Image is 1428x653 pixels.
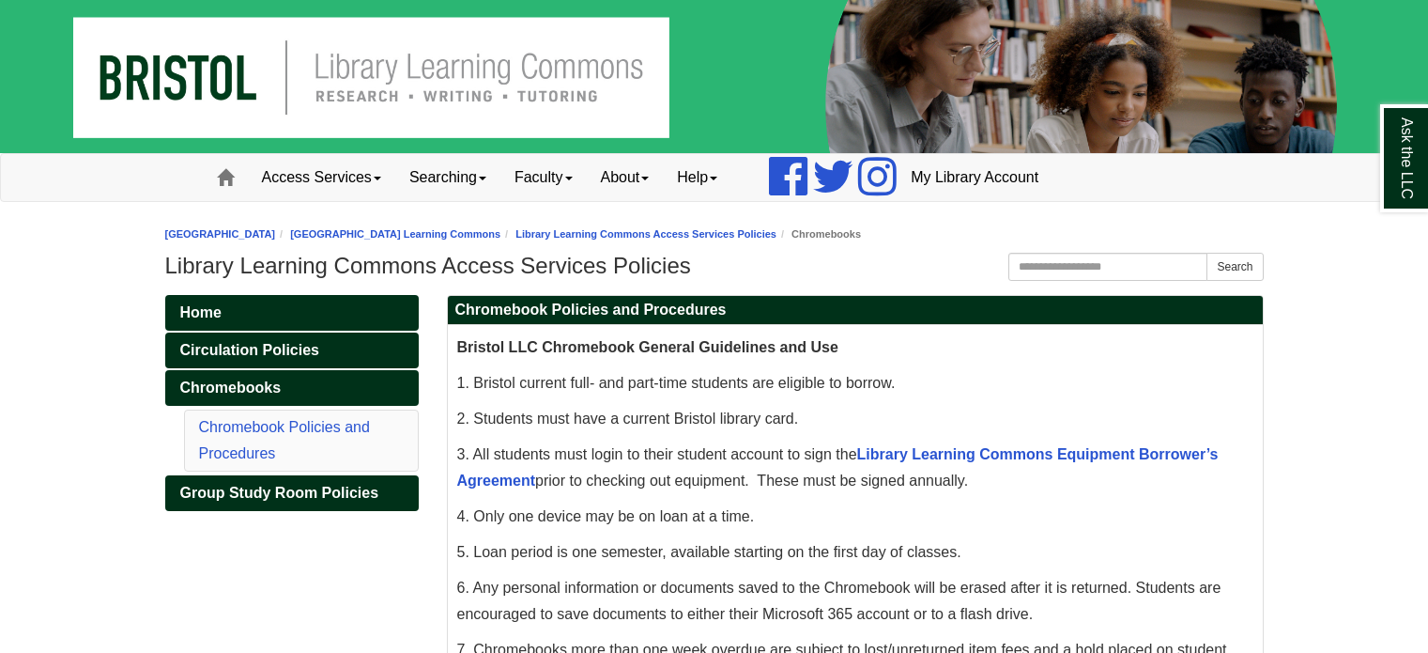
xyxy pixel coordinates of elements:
[897,154,1052,201] a: My Library Account
[199,419,370,461] a: Chromebook Policies and Procedures
[457,411,799,427] span: 2. Students must have a current Bristol library card.
[457,375,896,391] span: 1. Bristol current full- and part-time students are eligible to borrow.
[165,475,419,511] a: Group Study Room Policies
[165,228,276,240] a: [GEOGRAPHIC_DATA]
[165,225,1264,243] nav: breadcrumb
[165,370,419,406] a: Chromebooks
[457,580,1221,622] span: 6. Any personal information or documents saved to the Chromebook will be erased after it is retur...
[663,154,731,201] a: Help
[448,296,1263,325] h2: Chromebook Policies and Procedures
[395,154,500,201] a: Searching
[1206,253,1263,281] button: Search
[180,342,319,358] span: Circulation Policies
[457,508,755,524] span: 4. Only one device may be on loan at a time.
[165,295,419,331] a: Home
[500,154,587,201] a: Faculty
[457,339,838,355] span: Bristol LLC Chromebook General Guidelines and Use
[457,544,961,560] span: 5. Loan period is one semester, available starting on the first day of classes.
[457,446,1219,489] span: 3. All students must login to their student account to sign the prior to checking out equipment. ...
[180,380,282,396] span: Chromebooks
[165,295,419,511] div: Guide Pages
[165,333,419,368] a: Circulation Policies
[180,485,379,501] span: Group Study Room Policies
[290,228,500,240] a: [GEOGRAPHIC_DATA] Learning Commons
[248,154,395,201] a: Access Services
[165,253,1264,279] h1: Library Learning Commons Access Services Policies
[180,304,222,320] span: Home
[587,154,664,201] a: About
[515,228,776,240] a: Library Learning Commons Access Services Policies
[776,225,861,243] li: Chromebooks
